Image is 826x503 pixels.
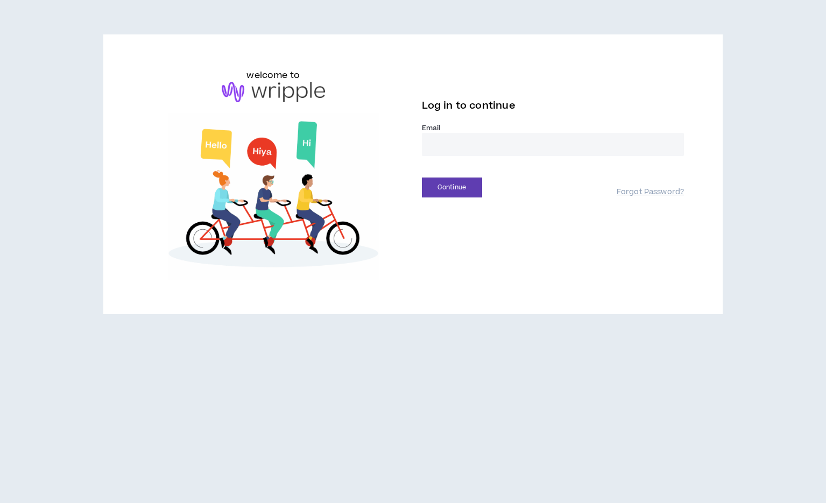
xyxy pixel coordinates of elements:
[422,123,684,133] label: Email
[142,113,405,280] img: Welcome to Wripple
[246,69,300,82] h6: welcome to
[617,187,684,197] a: Forgot Password?
[422,178,482,197] button: Continue
[222,82,325,102] img: logo-brand.png
[422,99,516,112] span: Log in to continue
